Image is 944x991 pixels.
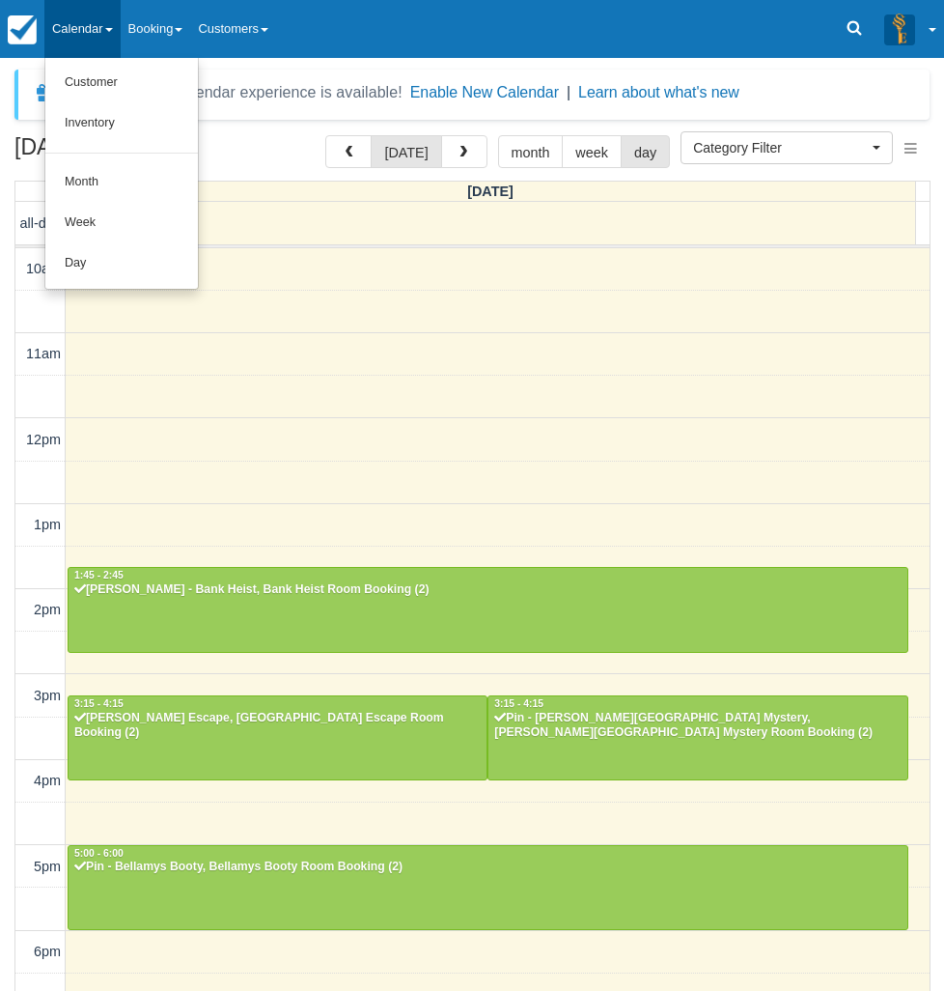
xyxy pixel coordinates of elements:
span: 3:15 - 4:15 [74,698,124,709]
span: 3:15 - 4:15 [494,698,543,709]
span: all-day [20,215,61,231]
span: 1:45 - 2:45 [74,570,124,580]
a: 3:15 - 4:15Pin - [PERSON_NAME][GEOGRAPHIC_DATA] Mystery, [PERSON_NAME][GEOGRAPHIC_DATA] Mystery R... [487,695,907,780]
a: Customer [45,63,198,103]
img: A3 [884,14,915,44]
h2: [DATE] [14,135,259,171]
a: Week [45,203,198,243]
a: 5:00 - 6:00Pin - Bellamys Booty, Bellamys Booty Room Booking (2) [68,845,908,930]
a: Day [45,243,198,284]
div: Pin - [PERSON_NAME][GEOGRAPHIC_DATA] Mystery, [PERSON_NAME][GEOGRAPHIC_DATA] Mystery Room Booking... [493,711,902,742]
button: Enable New Calendar [410,83,559,102]
span: 2pm [34,602,61,617]
span: 6pm [34,944,61,959]
a: 3:15 - 4:15[PERSON_NAME] Escape, [GEOGRAPHIC_DATA] Escape Room Booking (2) [68,695,487,780]
img: checkfront-main-nav-mini-logo.png [8,15,37,44]
span: 5pm [34,859,61,874]
button: week [562,135,622,168]
span: 3pm [34,688,61,703]
ul: Calendar [44,58,199,290]
button: Category Filter [680,131,893,164]
div: Pin - Bellamys Booty, Bellamys Booty Room Booking (2) [73,860,902,875]
span: Category Filter [693,138,868,157]
span: 1pm [34,517,61,532]
a: 1:45 - 2:45[PERSON_NAME] - Bank Heist, Bank Heist Room Booking (2) [68,567,908,652]
div: [PERSON_NAME] Escape, [GEOGRAPHIC_DATA] Escape Room Booking (2) [73,711,482,742]
span: 12pm [26,432,61,447]
button: [DATE] [371,135,441,168]
a: Inventory [45,103,198,144]
a: Month [45,162,198,203]
span: | [567,84,570,100]
span: 5:00 - 6:00 [74,848,124,859]
span: 4pm [34,773,61,788]
span: 10am [26,261,61,276]
div: [PERSON_NAME] - Bank Heist, Bank Heist Room Booking (2) [73,582,902,598]
span: [DATE] [467,184,514,199]
span: 11am [26,346,61,361]
button: day [621,135,670,168]
a: Learn about what's new [578,84,739,100]
div: A new Booking Calendar experience is available! [65,81,403,104]
button: month [498,135,564,168]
